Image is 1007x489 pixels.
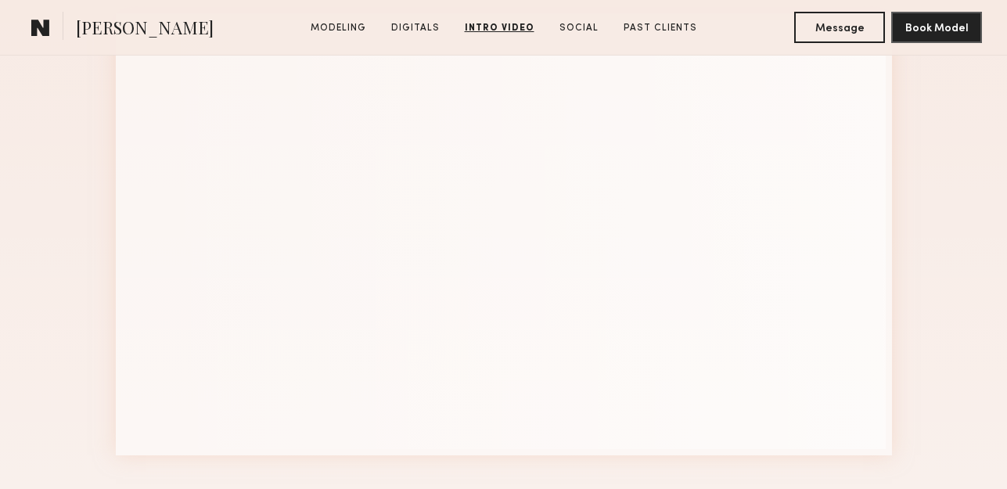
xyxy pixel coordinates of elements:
[794,12,885,43] button: Message
[553,21,605,35] a: Social
[617,21,703,35] a: Past Clients
[76,16,214,43] span: [PERSON_NAME]
[459,21,541,35] a: Intro Video
[891,12,982,43] button: Book Model
[304,21,372,35] a: Modeling
[385,21,446,35] a: Digitals
[891,20,982,34] a: Book Model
